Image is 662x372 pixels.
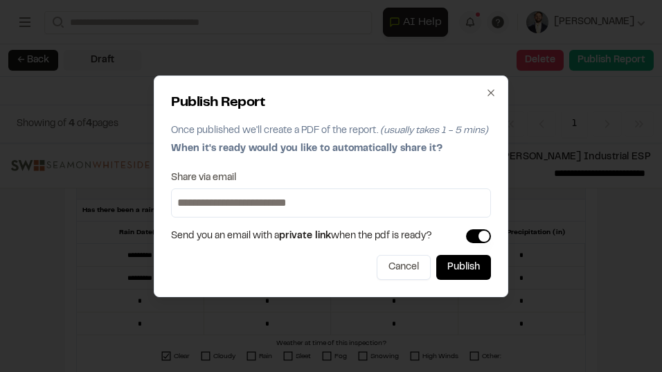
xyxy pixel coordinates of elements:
span: When it's ready would you like to automatically share it? [171,145,442,153]
span: private link [279,232,331,240]
span: Send you an email with a when the pdf is ready? [171,229,432,244]
h2: Publish Report [171,93,491,114]
span: (usually takes 1 - 5 mins) [380,127,488,135]
label: Share via email [171,173,236,183]
button: Publish [436,255,491,280]
button: Cancel [377,255,431,280]
p: Once published we'll create a PDF of the report. [171,123,491,139]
